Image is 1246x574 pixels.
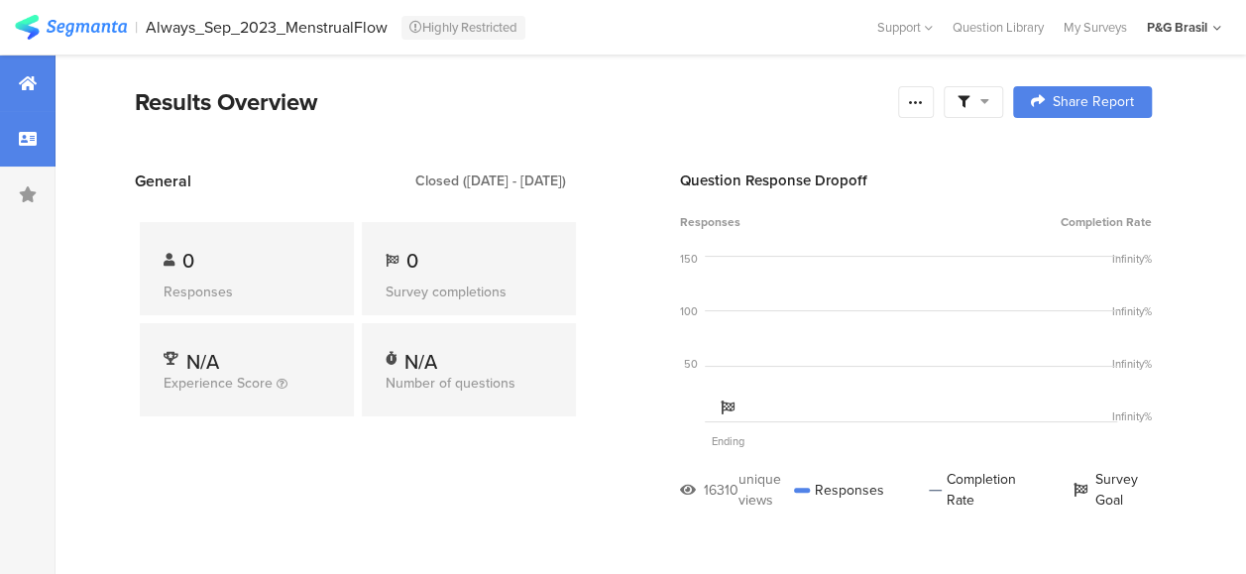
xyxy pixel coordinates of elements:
[708,433,747,449] div: Ending
[684,356,698,372] div: 50
[721,401,735,414] i: Survey Goal
[404,347,437,377] span: N/A
[1053,95,1134,109] span: Share Report
[386,282,552,302] div: Survey completions
[415,171,566,191] div: Closed ([DATE] - [DATE])
[135,84,888,120] div: Results Overview
[146,18,388,37] div: Always_Sep_2023_MenstrualFlow
[1147,18,1207,37] div: P&G Brasil
[1112,251,1152,267] div: Infinity%
[680,213,740,231] span: Responses
[1112,303,1152,319] div: Infinity%
[704,480,738,501] div: 16310
[401,16,525,40] div: Highly Restricted
[738,469,794,511] div: unique views
[1112,408,1152,424] div: Infinity%
[1112,356,1152,372] div: Infinity%
[135,16,138,39] div: |
[164,373,273,394] span: Experience Score
[680,251,698,267] div: 150
[943,18,1054,37] a: Question Library
[1061,213,1152,231] span: Completion Rate
[794,469,884,511] div: Responses
[680,303,698,319] div: 100
[1054,18,1137,37] a: My Surveys
[929,469,1029,511] div: Completion Rate
[186,347,219,377] span: N/A
[386,373,515,394] span: Number of questions
[182,246,194,276] span: 0
[877,12,933,43] div: Support
[406,246,418,276] span: 0
[680,170,1152,191] div: Question Response Dropoff
[164,282,330,302] div: Responses
[1074,469,1152,511] div: Survey Goal
[135,170,191,192] span: General
[15,15,127,40] img: segmanta logo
